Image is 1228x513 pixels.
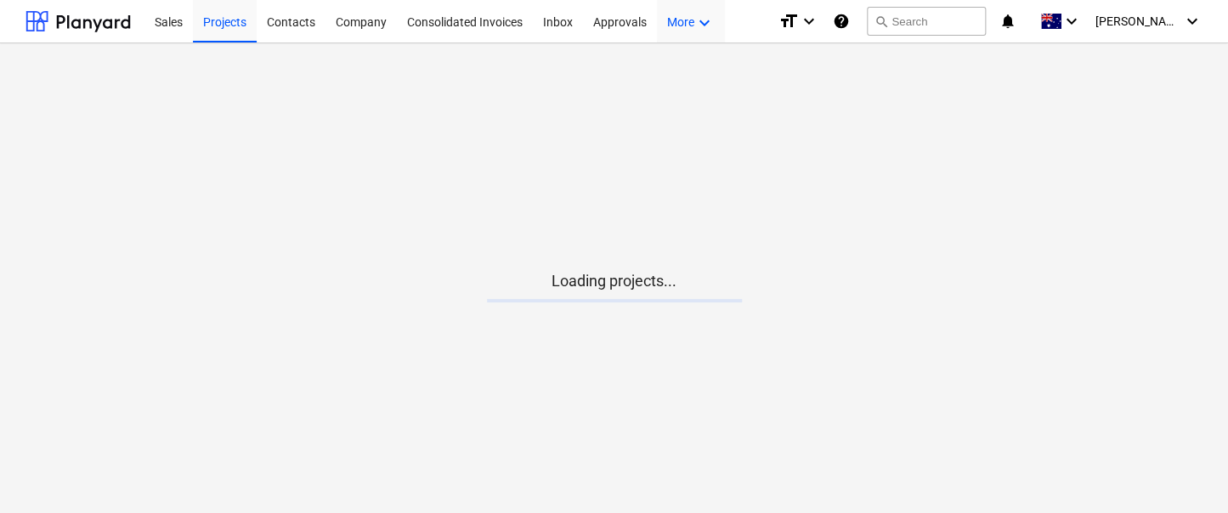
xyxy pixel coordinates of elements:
i: Knowledge base [833,11,850,31]
i: format_size [778,11,799,31]
p: Loading projects... [487,271,742,291]
span: search [874,14,888,28]
i: keyboard_arrow_down [694,13,715,33]
iframe: Chat Widget [1143,431,1228,513]
span: [PERSON_NAME] [1095,14,1180,28]
i: keyboard_arrow_down [1182,11,1203,31]
i: notifications [999,11,1016,31]
i: keyboard_arrow_down [1061,11,1082,31]
button: Search [867,7,986,36]
i: keyboard_arrow_down [799,11,819,31]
